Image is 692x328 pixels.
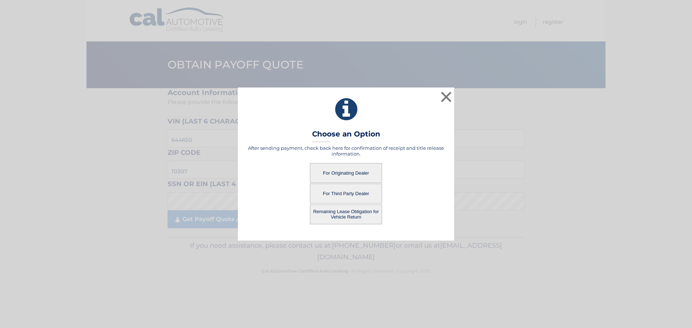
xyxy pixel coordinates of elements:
h5: After sending payment, check back here for confirmation of receipt and title release information. [247,145,445,157]
button: For Third Party Dealer [310,184,382,203]
button: For Originating Dealer [310,163,382,183]
button: Remaining Lease Obligation for Vehicle Return [310,205,382,224]
button: × [439,90,453,104]
h3: Choose an Option [312,130,380,142]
